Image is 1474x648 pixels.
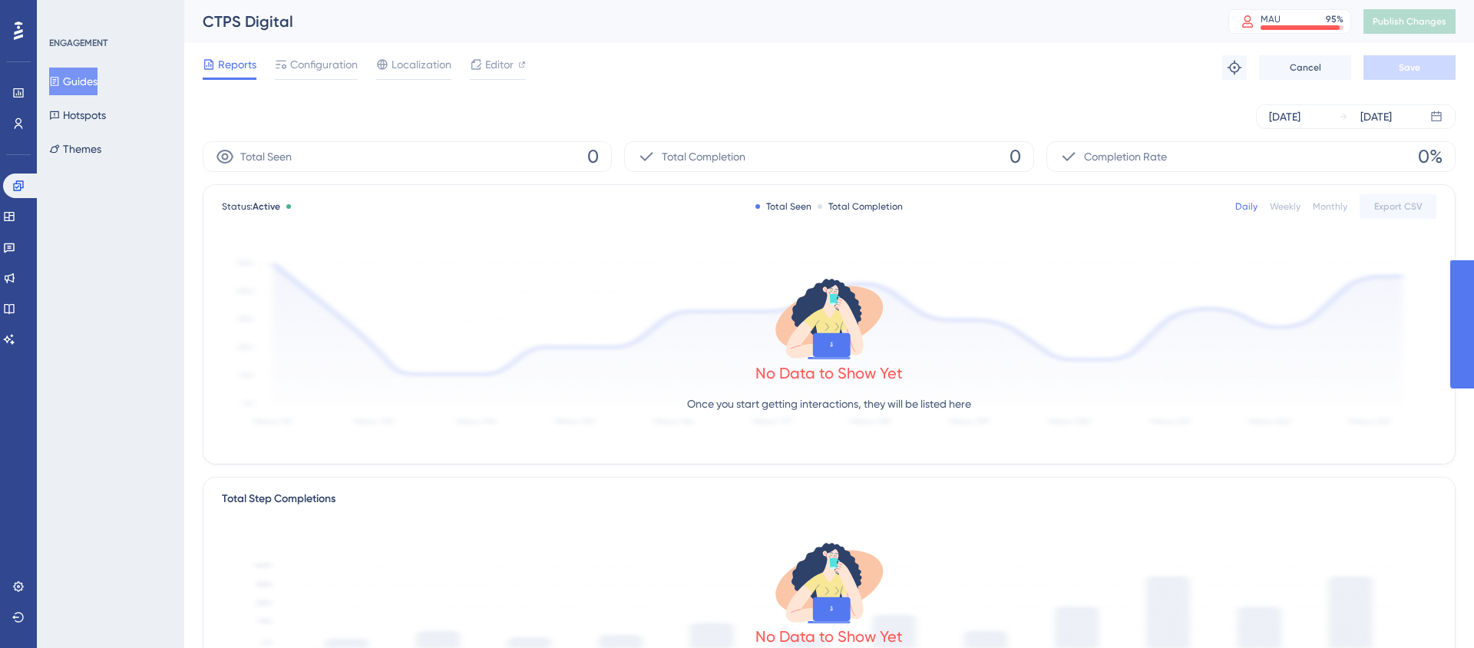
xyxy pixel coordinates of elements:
span: Total Completion [662,147,745,166]
div: No Data to Show Yet [755,362,903,384]
span: Save [1399,61,1420,74]
span: Reports [218,55,256,74]
div: Total Completion [818,200,903,213]
span: 0 [587,144,599,169]
div: No Data to Show Yet [755,626,903,647]
div: 95 % [1326,13,1343,25]
button: Hotspots [49,101,106,129]
div: Monthly [1313,200,1347,213]
p: Once you start getting interactions, they will be listed here [687,395,971,413]
span: 0% [1418,144,1443,169]
div: [DATE] [1269,107,1300,126]
span: Active [253,201,280,212]
button: Guides [49,68,97,95]
span: Export CSV [1374,200,1423,213]
iframe: UserGuiding AI Assistant Launcher [1410,587,1456,633]
div: Weekly [1270,200,1300,213]
span: Editor [485,55,514,74]
span: Total Seen [240,147,292,166]
span: 0 [1010,144,1021,169]
span: Completion Rate [1084,147,1167,166]
span: Localization [392,55,451,74]
span: Status: [222,200,280,213]
div: ENGAGEMENT [49,37,107,49]
button: Export CSV [1360,194,1436,219]
div: [DATE] [1360,107,1392,126]
button: Publish Changes [1363,9,1456,34]
div: Total Seen [755,200,811,213]
button: Save [1363,55,1456,80]
button: Themes [49,135,101,163]
div: CTPS Digital [203,11,1190,32]
div: Total Step Completions [222,490,335,508]
span: Publish Changes [1373,15,1446,28]
span: Configuration [290,55,358,74]
div: MAU [1261,13,1281,25]
span: Cancel [1290,61,1321,74]
button: Cancel [1259,55,1351,80]
div: Daily [1235,200,1258,213]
